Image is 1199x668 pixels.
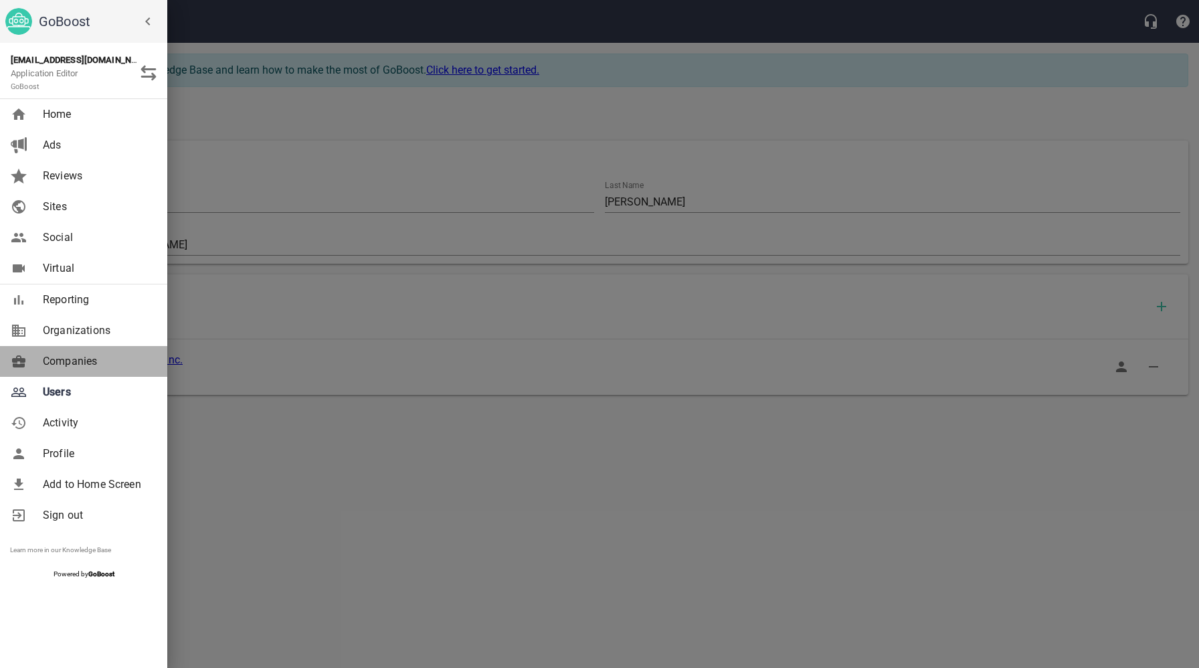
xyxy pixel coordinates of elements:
[88,570,114,578] strong: GoBoost
[11,68,78,92] span: Application Editor
[43,230,151,246] span: Social
[132,57,165,89] button: Switch Role
[43,507,151,523] span: Sign out
[10,546,111,554] a: Learn more in our Knowledge Base
[43,353,151,369] span: Companies
[43,106,151,122] span: Home
[43,323,151,339] span: Organizations
[11,55,152,65] strong: [EMAIL_ADDRESS][DOMAIN_NAME]
[43,477,151,493] span: Add to Home Screen
[11,82,39,91] small: GoBoost
[43,292,151,308] span: Reporting
[43,384,151,400] span: Users
[43,260,151,276] span: Virtual
[5,8,32,35] img: go_boost_head.png
[39,11,162,32] h6: GoBoost
[43,446,151,462] span: Profile
[54,570,114,578] span: Powered by
[43,199,151,215] span: Sites
[43,168,151,184] span: Reviews
[43,137,151,153] span: Ads
[43,415,151,431] span: Activity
